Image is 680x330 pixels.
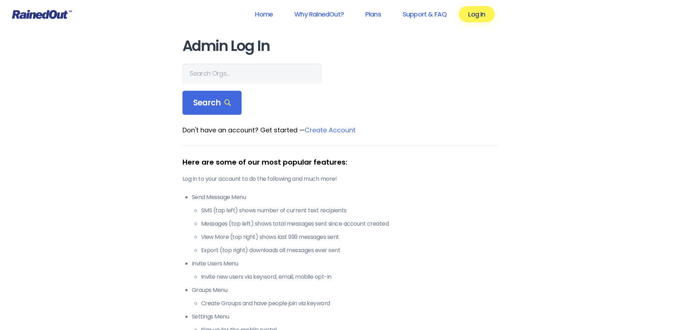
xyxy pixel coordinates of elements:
h1: Admin Log In [182,38,498,54]
a: Log In [459,6,494,22]
li: Invite new users via keyword, email, mobile opt-in [201,273,498,281]
li: Export (top right) downloads all messages ever sent [201,246,498,255]
li: Send Message Menu [192,193,498,255]
li: View More (top right) shows last 999 messages sent [201,233,498,241]
a: Support & FAQ [393,6,456,22]
a: Plans [356,6,390,22]
input: Search Orgs… [182,63,322,84]
li: Messages (top left) shows total messages sent since account created [201,220,498,228]
div: Here are some of our most popular features: [182,157,498,168]
p: Log in to your account to do the following and much more! [182,175,498,183]
a: Create Account [305,126,356,135]
li: SMS (top left) shows number of current text recipients [201,206,498,215]
li: Groups Menu [192,286,498,308]
span: Search [193,98,231,108]
li: Invite Users Menu [192,259,498,281]
div: Search [182,91,242,115]
li: Create Groups and have people join via keyword [201,299,498,308]
a: Why RainedOut? [285,6,353,22]
a: Home [246,6,282,22]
